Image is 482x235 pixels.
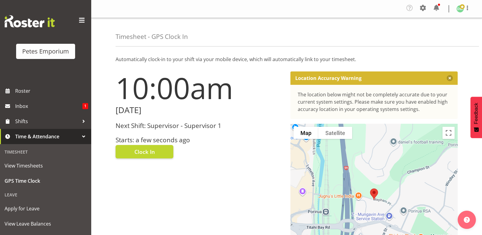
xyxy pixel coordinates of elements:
img: david-mcauley697.jpg [456,5,464,12]
button: Close message [447,75,453,81]
span: GPS Time Clock [5,176,87,185]
p: Location Accuracy Warning [295,75,362,81]
span: View Leave Balances [5,219,87,228]
p: Automatically clock-in to your shift via your mobile device, which will automatically link to you... [116,56,458,63]
div: Timesheet [2,146,90,158]
div: Leave [2,188,90,201]
div: Petes Emporium [22,47,69,56]
span: Apply for Leave [5,204,87,213]
h1: 10:00am [116,71,283,104]
span: 1 [82,103,88,109]
h3: Next Shift: Supervisor - Supervisor 1 [116,122,283,129]
button: Show satellite imagery [318,127,352,139]
h2: [DATE] [116,105,283,115]
a: GPS Time Clock [2,173,90,188]
a: View Timesheets [2,158,90,173]
span: View Timesheets [5,161,87,170]
span: Feedback [473,103,479,124]
h4: Timesheet - GPS Clock In [116,33,188,40]
img: help-xxl-2.png [464,217,470,223]
button: Feedback - Show survey [470,97,482,138]
button: Toggle fullscreen view [442,127,455,139]
span: Inbox [15,102,82,111]
button: Clock In [116,145,173,158]
span: Shifts [15,117,79,126]
span: Clock In [134,148,155,156]
span: Roster [15,86,88,95]
h3: Starts: a few seconds ago [116,137,283,143]
div: The location below might not be completely accurate due to your current system settings. Please m... [298,91,451,113]
a: Apply for Leave [2,201,90,216]
img: Rosterit website logo [5,15,55,27]
a: View Leave Balances [2,216,90,231]
span: Time & Attendance [15,132,79,141]
button: Show street map [293,127,318,139]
